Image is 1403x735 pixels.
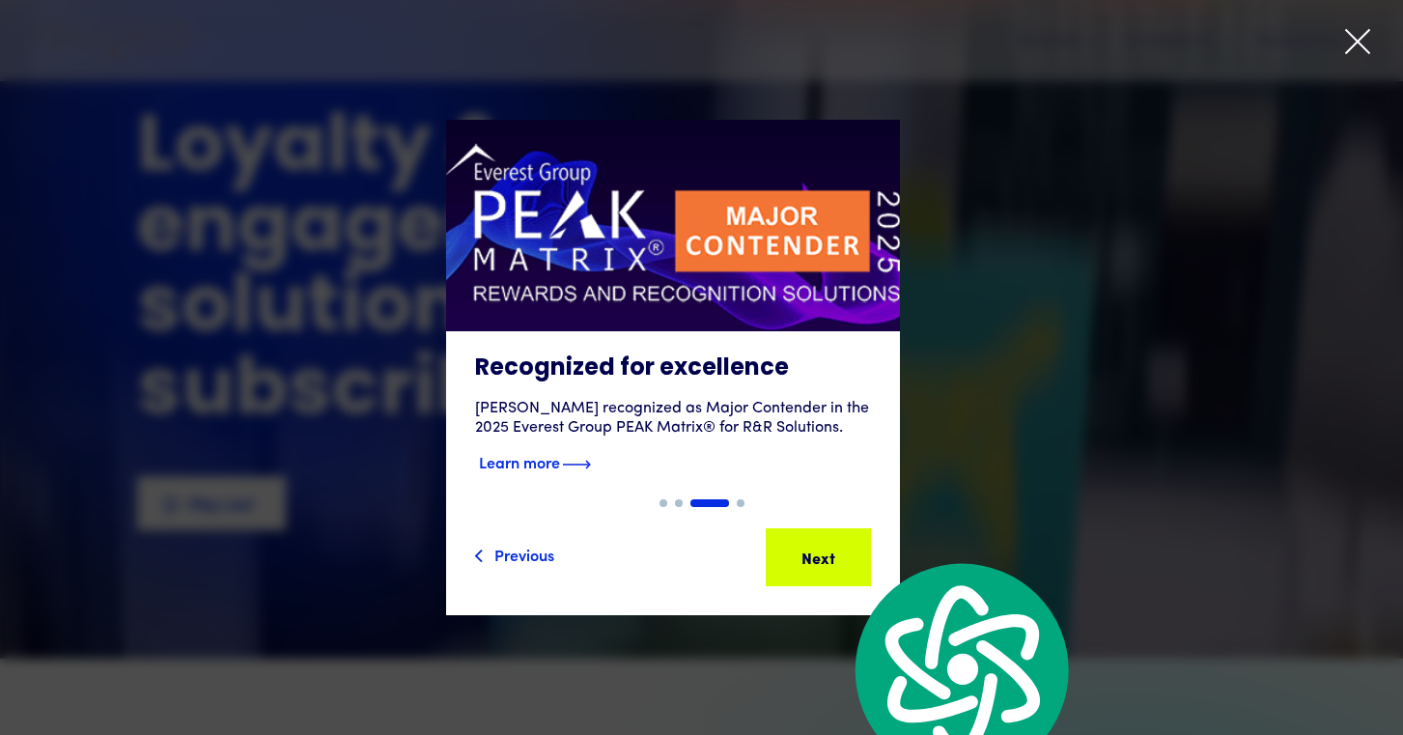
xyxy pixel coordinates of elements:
[494,543,554,566] div: Previous
[562,453,591,476] img: Blue text arrow
[675,499,683,507] div: Show slide 2 of 4
[737,499,744,507] div: Show slide 4 of 4
[766,528,871,586] a: Next
[446,120,900,499] a: Recognized for excellence[PERSON_NAME] recognized as Major Contender in the 2025 Everest Group PE...
[475,354,871,383] h3: Recognized for excellence
[479,451,560,472] strong: Learn more
[690,499,729,507] div: Show slide 3 of 4
[475,399,871,438] div: [PERSON_NAME] recognized as Major Contender in the 2025 Everest Group PEAK Matrix® for R&R Soluti...
[659,499,667,507] div: Show slide 1 of 4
